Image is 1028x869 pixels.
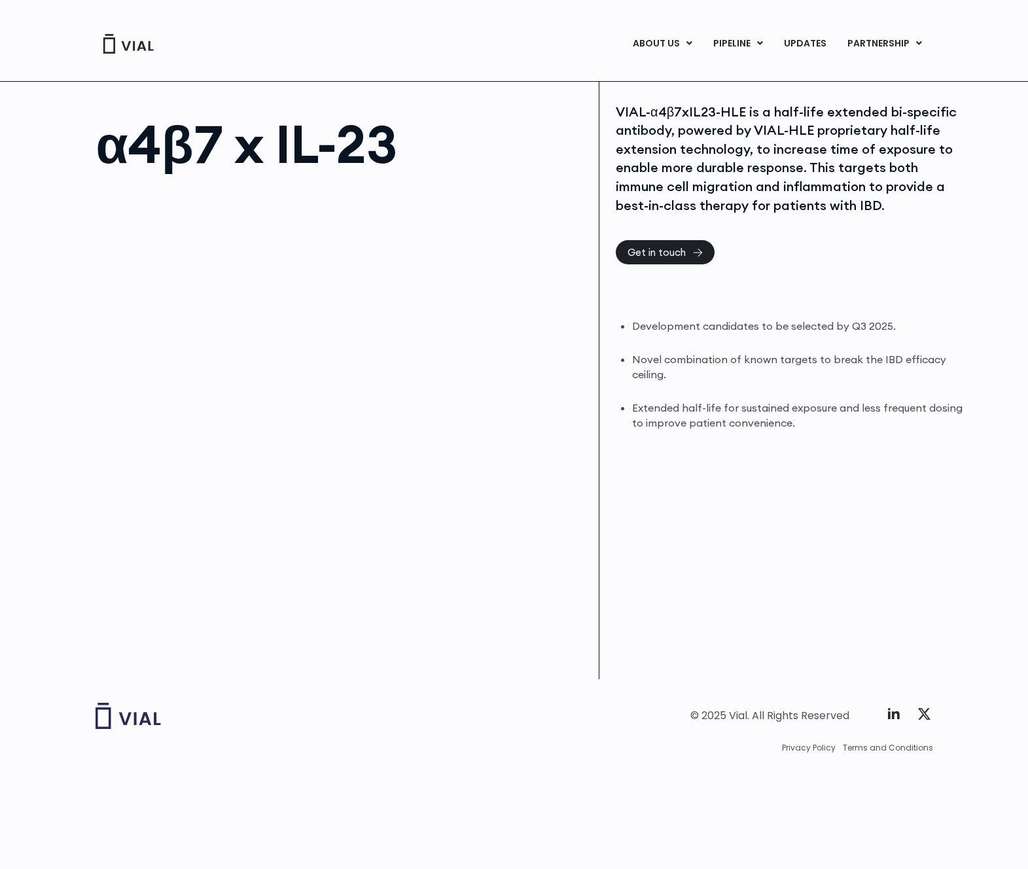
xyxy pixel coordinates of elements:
img: Vial Logo [102,34,154,54]
a: PARTNERSHIPMenu Toggle [837,33,932,55]
div: © 2025 Vial. All Rights Reserved [690,709,849,723]
span: Get in touch [628,247,686,257]
a: Privacy Policy [782,742,836,754]
h1: α4β7 x IL-23 [96,118,586,170]
div: VIAL-α4β7xIL23-HLE is a half-life extended bi-specific antibody, powered by VIAL-HLE proprietary ... [616,103,965,215]
li: Novel combination of known targets to break the IBD efficacy ceiling. [632,352,965,382]
a: UPDATES [773,33,836,55]
img: Vial logo wih "Vial" spelled out [96,703,161,729]
a: ABOUT USMenu Toggle [622,33,702,55]
li: Extended half-life for sustained exposure and less frequent dosing to improve patient convenience. [632,400,965,431]
a: Terms and Conditions [843,742,933,754]
li: Development candidates to be selected by Q3 2025. [632,319,965,334]
a: Get in touch [616,240,715,264]
a: PIPELINEMenu Toggle [703,33,773,55]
